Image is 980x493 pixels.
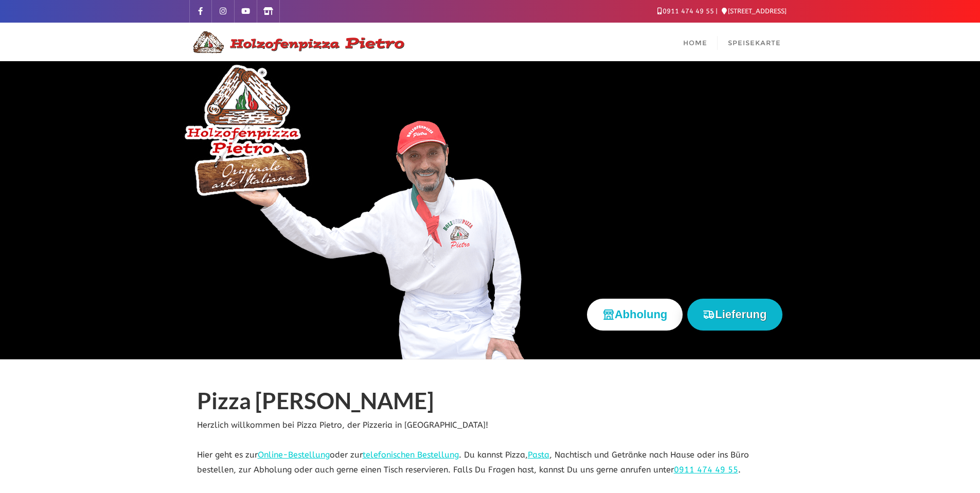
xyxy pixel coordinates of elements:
[687,299,782,330] button: Lieferung
[197,388,783,418] h1: Pizza [PERSON_NAME]
[674,465,738,474] a: 0911 474 49 55
[258,450,330,460] a: Online-Bestellung
[189,30,405,54] img: Logo
[657,7,714,15] a: 0911 474 49 55
[722,7,787,15] a: [STREET_ADDRESS]
[718,23,791,61] a: Speisekarte
[673,23,718,61] a: Home
[683,39,707,47] span: Home
[587,299,683,330] button: Abholung
[363,450,459,460] a: telefonischen Bestellung
[189,388,791,478] div: Herzlich willkommen bei Pizza Pietro, der Pizzeria in [GEOGRAPHIC_DATA]! Hier geht es zur oder zu...
[528,450,549,460] a: Pasta
[728,39,781,47] span: Speisekarte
